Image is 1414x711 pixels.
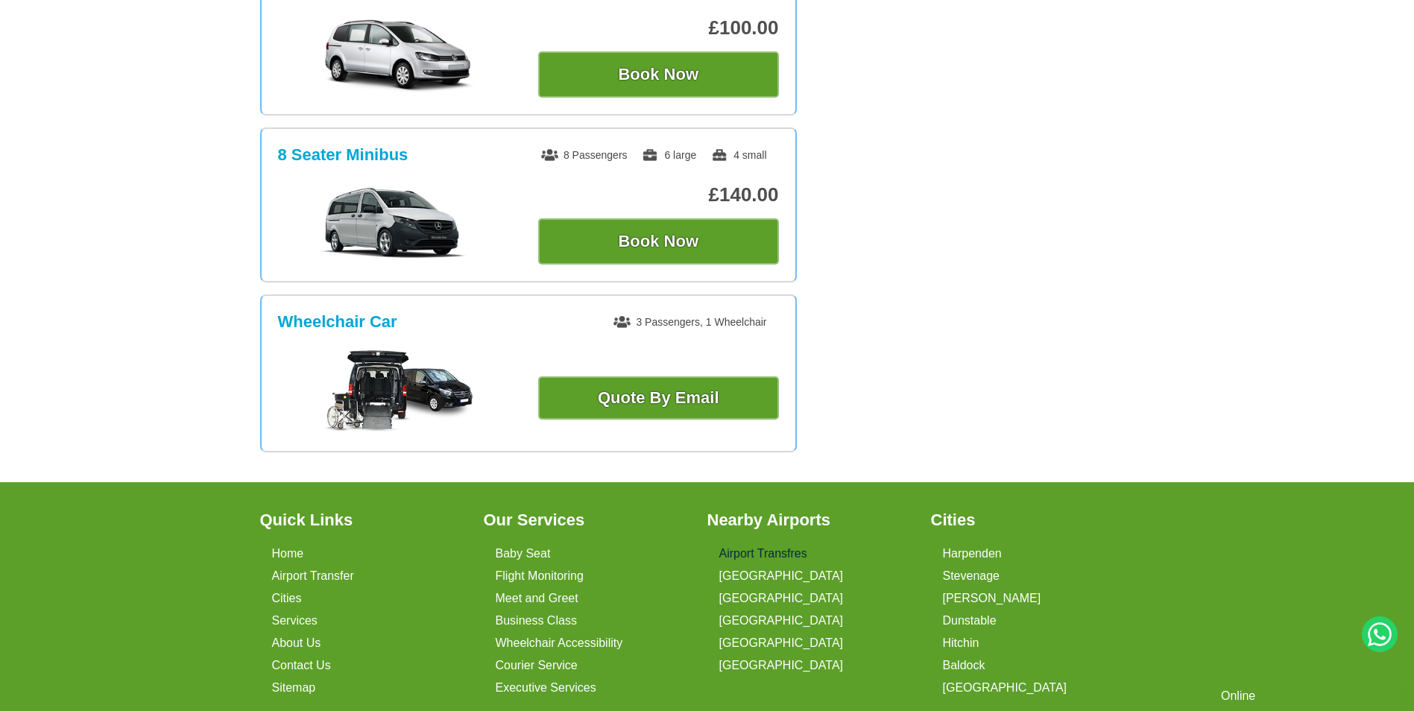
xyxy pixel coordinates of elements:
[943,681,1067,695] a: [GEOGRAPHIC_DATA]
[943,636,979,650] a: Hitchin
[719,547,807,560] a: Airport Transfres
[541,149,628,161] span: 8 Passengers
[272,636,321,650] a: About Us
[496,681,596,695] a: Executive Services
[719,569,844,583] a: [GEOGRAPHIC_DATA]
[943,659,985,672] a: Baldock
[711,149,766,161] span: 4 small
[496,614,577,628] a: Business Class
[538,51,779,98] button: Book Now
[707,512,913,528] h3: Nearby Airports
[613,316,766,328] span: 3 Passengers, 1 Wheelchair
[496,569,584,583] a: Flight Monitoring
[496,636,623,650] a: Wheelchair Accessibility
[496,547,551,560] a: Baby Seat
[943,569,1000,583] a: Stevenage
[642,149,696,161] span: 6 large
[272,569,354,583] a: Airport Transfer
[496,592,578,605] a: Meet and Greet
[1210,678,1407,711] iframe: chat widget
[278,312,397,332] h3: Wheelchair Car
[719,614,844,628] a: [GEOGRAPHIC_DATA]
[272,592,302,605] a: Cities
[943,592,1041,605] a: [PERSON_NAME]
[943,614,997,628] a: Dunstable
[272,547,304,560] a: Home
[931,512,1137,528] h3: Cities
[538,183,779,206] p: £140.00
[719,659,844,672] a: [GEOGRAPHIC_DATA]
[719,636,844,650] a: [GEOGRAPHIC_DATA]
[538,218,779,265] button: Book Now
[260,512,466,528] h3: Quick Links
[278,145,408,165] h3: 8 Seater Minibus
[285,186,510,260] img: 8 Seater Minibus
[719,592,844,605] a: [GEOGRAPHIC_DATA]
[538,376,779,420] a: Quote By Email
[538,16,779,39] p: £100.00
[496,659,578,672] a: Courier Service
[285,19,510,93] img: MPV +
[484,512,689,528] h3: Our Services
[943,547,1002,560] a: Harpenden
[272,681,316,695] a: Sitemap
[323,350,473,432] img: Wheelchair Car
[272,659,331,672] a: Contact Us
[272,614,318,628] a: Services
